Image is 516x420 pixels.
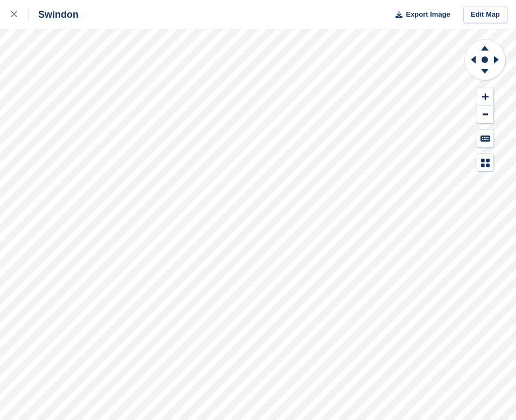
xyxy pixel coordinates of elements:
div: Swindon [29,8,79,21]
a: Edit Map [463,6,507,24]
button: Zoom In [477,88,493,106]
button: Export Image [389,6,450,24]
button: Map Legend [477,154,493,172]
button: Keyboard Shortcuts [477,130,493,147]
span: Export Image [406,9,450,20]
button: Zoom Out [477,106,493,124]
